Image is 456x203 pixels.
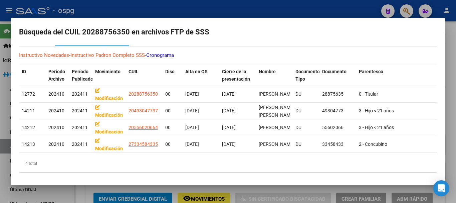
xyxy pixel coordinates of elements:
[72,69,93,82] span: Período Publicado
[319,65,356,94] datatable-header-cell: Documento
[95,105,123,118] strong: Modificación
[295,90,317,98] div: DU
[95,138,123,151] strong: Modificación
[72,91,88,97] span: 202411
[46,65,69,94] datatable-header-cell: Período Archivo
[129,69,139,74] span: CUIL
[165,107,180,115] div: 00
[19,26,437,38] h2: Búsqueda del CUIL 20288756350 en archivos FTP de SSS
[129,141,158,147] span: 27334584335
[259,141,294,147] span: [PERSON_NAME]
[183,65,219,94] datatable-header-cell: Alta en OS
[22,141,35,147] span: 14213
[222,108,236,113] span: [DATE]
[356,65,436,94] datatable-header-cell: Parentesco
[322,140,354,148] div: 33458433
[72,125,88,130] span: 202411
[163,65,183,94] datatable-header-cell: Disc.
[95,88,123,101] strong: Modificación
[19,52,437,59] p: - -
[22,91,35,97] span: 12772
[70,52,145,58] a: Instructivo Padron Completo SSS
[322,107,354,115] div: 49304773
[295,69,320,82] span: Documento Tipo
[48,125,64,130] span: 202410
[129,125,158,130] span: 20556020664
[359,125,394,130] span: 3 - Hijo < 21 años
[185,69,208,74] span: Alta en OS
[256,65,293,94] datatable-header-cell: Nombre
[359,141,387,147] span: 2 - Concubino
[259,125,294,130] span: [PERSON_NAME]
[165,124,180,131] div: 00
[185,108,199,113] span: [DATE]
[222,141,236,147] span: [DATE]
[95,121,123,134] strong: Modificación
[322,124,354,131] div: 55602066
[22,108,35,113] span: 14211
[48,141,64,147] span: 202410
[19,52,69,58] a: Instructivo Novedades
[92,65,126,94] datatable-header-cell: Movimiento
[222,125,236,130] span: [DATE]
[72,141,88,147] span: 202411
[295,124,317,131] div: DU
[95,69,121,74] span: Movimiento
[293,65,319,94] datatable-header-cell: Documento Tipo
[72,108,88,113] span: 202411
[259,105,294,118] span: [PERSON_NAME] [PERSON_NAME]
[165,90,180,98] div: 00
[185,125,199,130] span: [DATE]
[19,65,46,94] datatable-header-cell: ID
[165,69,176,74] span: Disc.
[185,91,199,97] span: [DATE]
[359,108,394,113] span: 3 - Hijo < 21 años
[259,69,276,74] span: Nombre
[322,90,354,98] div: 28875635
[48,108,64,113] span: 202410
[146,52,174,58] a: Cronograma
[219,65,256,94] datatable-header-cell: Cierre de la presentación
[165,140,180,148] div: 00
[259,91,294,97] span: [PERSON_NAME]
[48,91,64,97] span: 202410
[48,69,65,82] span: Período Archivo
[295,140,317,148] div: DU
[433,180,449,196] div: Open Intercom Messenger
[322,69,347,74] span: Documento
[129,91,158,97] span: 20288756350
[22,125,35,130] span: 14212
[185,141,199,147] span: [DATE]
[359,69,383,74] span: Parentesco
[22,69,26,74] span: ID
[295,107,317,115] div: DU
[222,91,236,97] span: [DATE]
[126,65,163,94] datatable-header-cell: CUIL
[222,69,250,82] span: Cierre de la presentación
[19,155,437,172] div: 4 total
[359,91,378,97] span: 0 - Titular
[129,108,158,113] span: 20493047737
[69,65,92,94] datatable-header-cell: Período Publicado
